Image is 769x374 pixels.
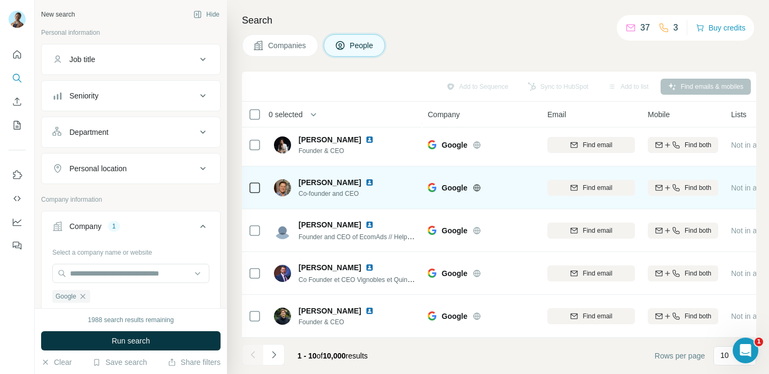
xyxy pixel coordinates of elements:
span: Find both [685,269,711,278]
span: Google [442,311,467,322]
button: Share filters [168,357,221,368]
img: Avatar [274,265,291,282]
div: New search [41,10,75,19]
span: Find email [583,311,612,321]
button: My lists [9,116,26,135]
button: Search [9,68,26,88]
img: Avatar [274,136,291,154]
button: Find both [648,308,718,324]
button: Dashboard [9,212,26,232]
button: Find email [547,223,635,239]
div: Company [69,221,101,232]
div: Select a company name or website [52,243,209,257]
span: Not in a list [731,312,768,320]
span: Google [442,140,467,150]
span: 0 selected [269,109,303,120]
h4: Search [242,13,756,28]
button: Clear [41,357,72,368]
span: Rows per page [655,350,705,361]
span: Not in a list [731,226,768,235]
span: Co-founder and CEO [299,189,387,199]
button: Find both [648,137,718,153]
span: Find both [685,311,711,321]
span: 10,000 [323,352,346,360]
span: 1 - 10 [297,352,317,360]
button: Hide [186,6,227,22]
img: Avatar [274,308,291,325]
span: Mobile [648,109,670,120]
img: LinkedIn logo [365,263,374,272]
span: Founder & CEO [299,146,387,156]
div: Job title [69,54,95,65]
span: [PERSON_NAME] [299,134,361,145]
button: Navigate to next page [263,344,285,365]
img: Logo of Google [428,311,436,320]
img: LinkedIn logo [365,307,374,315]
span: Run search [112,335,150,346]
span: Find email [583,226,612,235]
button: Save search [92,357,147,368]
img: Logo of Google [428,226,436,234]
button: Enrich CSV [9,92,26,111]
span: Lists [731,109,747,120]
iframe: Intercom live chat [733,338,758,363]
button: Department [42,119,220,145]
span: Co Founder et CEO Vignobles et Quintessence [299,275,433,284]
img: Avatar [9,11,26,28]
img: LinkedIn logo [365,220,374,229]
span: Email [547,109,566,120]
button: Use Surfe API [9,189,26,208]
span: Find both [685,226,711,235]
div: Department [69,127,108,138]
p: 10 [720,350,729,361]
img: Avatar [274,179,291,196]
span: 1 [755,338,763,346]
span: Founder and CEO of EcomAds // Helping Ecom stores increase sales by 25% with Paid advertising [299,232,579,241]
div: 1 [108,222,120,231]
button: Find both [648,223,718,239]
div: Personal location [69,163,127,174]
button: Personal location [42,156,220,181]
span: of [317,352,323,360]
span: Find email [583,140,612,150]
span: Google [442,268,467,279]
span: [PERSON_NAME] [299,306,361,316]
div: 1988 search results remaining [88,315,174,325]
span: Not in a list [731,141,768,149]
img: Logo of Google [428,140,436,149]
span: [PERSON_NAME] [299,177,361,188]
span: Find email [583,183,612,193]
span: Google [56,292,76,301]
button: Find email [547,137,635,153]
img: LinkedIn logo [365,178,374,187]
p: 3 [673,21,678,34]
button: Find email [547,265,635,281]
span: Founder & CEO [299,317,387,327]
span: results [297,352,368,360]
span: Not in a list [731,269,768,278]
button: Find email [547,308,635,324]
span: Company [428,109,460,120]
p: Company information [41,195,221,204]
button: Use Surfe on LinkedIn [9,165,26,185]
span: [PERSON_NAME] [299,262,361,273]
button: Feedback [9,236,26,255]
img: LinkedIn logo [365,135,374,144]
button: Job title [42,47,220,72]
img: Logo of Google [428,183,436,192]
span: Find email [583,269,612,278]
button: Seniority [42,83,220,109]
span: Find both [685,140,711,150]
p: 37 [640,21,650,34]
img: Avatar [274,222,291,239]
button: Quick start [9,45,26,64]
span: People [350,40,374,51]
span: Companies [268,40,307,51]
button: Run search [41,331,221,350]
button: Find both [648,180,718,196]
span: Google [442,225,467,236]
span: Find both [685,183,711,193]
span: Not in a list [731,184,768,192]
span: [PERSON_NAME] [299,219,361,230]
button: Find email [547,180,635,196]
